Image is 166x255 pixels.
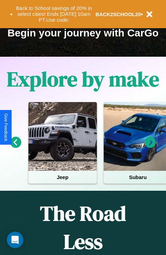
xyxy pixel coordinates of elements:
b: BACK2SCHOOL20 [95,11,141,17]
button: Back to School savings of 20% in select cities! Ends [DATE] 10am PT.Use code: [13,3,95,25]
div: Open Intercom Messenger [7,232,23,248]
h1: Explore by make [7,65,159,93]
div: Give Feedback [3,113,8,141]
h4: Jeep [28,171,97,184]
